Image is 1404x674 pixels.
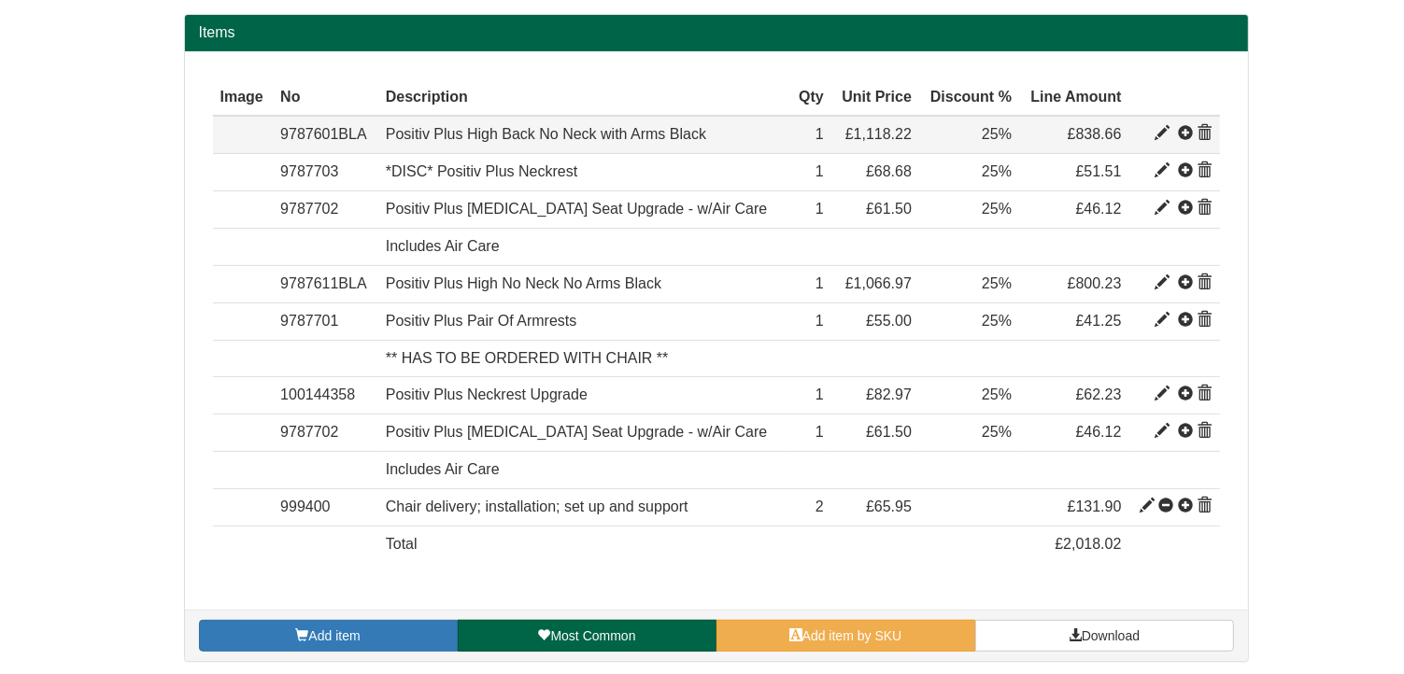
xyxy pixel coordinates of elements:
span: Includes Air Care [386,461,500,477]
span: 1 [815,163,824,179]
span: £65.95 [866,498,912,514]
span: 25% [982,126,1012,142]
span: 25% [982,163,1012,179]
span: 1 [815,126,824,142]
span: Chair delivery; installation; set up and support [386,498,688,514]
span: Positiv Plus High No Neck No Arms Black [386,275,661,291]
span: 2 [815,498,824,514]
th: Qty [790,79,831,117]
td: 9787601BLA [273,116,378,153]
span: Add item by SKU [802,628,902,643]
span: £82.97 [866,386,912,402]
td: 9787703 [273,154,378,191]
span: Positiv Plus [MEDICAL_DATA] Seat Upgrade - w/Air Care [386,424,767,440]
span: £1,118.22 [845,126,912,142]
span: £46.12 [1076,201,1122,217]
span: £41.25 [1076,313,1122,329]
span: Positiv Plus High Back No Neck with Arms Black [386,126,706,142]
span: 1 [815,313,824,329]
span: £2,018.02 [1055,536,1121,552]
td: 9787701 [273,302,378,340]
span: £68.68 [866,163,912,179]
span: ** HAS TO BE ORDERED WITH CHAIR ** [386,350,669,366]
span: 1 [815,386,824,402]
td: 100144358 [273,377,378,414]
span: Includes Air Care [386,238,500,254]
span: £46.12 [1076,424,1122,440]
a: Download [975,620,1234,652]
h2: Items [199,24,1234,41]
th: Unit Price [831,79,919,117]
td: 9787611BLA [273,265,378,302]
td: 9787702 [273,414,378,452]
span: £1,066.97 [845,275,912,291]
span: Download [1082,628,1140,643]
span: 1 [815,424,824,440]
span: £131.90 [1068,498,1122,514]
span: £838.66 [1068,126,1122,142]
td: Total [378,526,790,562]
span: 25% [982,201,1012,217]
span: Positiv Plus Pair Of Armrests [386,313,577,329]
span: 25% [982,424,1012,440]
span: 25% [982,275,1012,291]
td: 9787702 [273,191,378,229]
th: Line Amount [1019,79,1129,117]
th: Description [378,79,790,117]
span: £61.50 [866,201,912,217]
span: £61.50 [866,424,912,440]
span: Positiv Plus [MEDICAL_DATA] Seat Upgrade - w/Air Care [386,201,767,217]
td: 999400 [273,488,378,526]
span: 1 [815,201,824,217]
span: £55.00 [866,313,912,329]
span: Most Common [550,628,635,643]
span: £51.51 [1076,163,1122,179]
th: Image [213,79,274,117]
th: Discount % [919,79,1019,117]
span: Positiv Plus Neckrest Upgrade [386,386,588,402]
span: £62.23 [1076,386,1122,402]
span: 25% [982,386,1012,402]
th: No [273,79,378,117]
span: £800.23 [1068,275,1122,291]
span: Add item [308,628,360,643]
span: 1 [815,275,824,291]
span: *DISC* Positiv Plus Neckrest [386,163,577,179]
span: 25% [982,313,1012,329]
